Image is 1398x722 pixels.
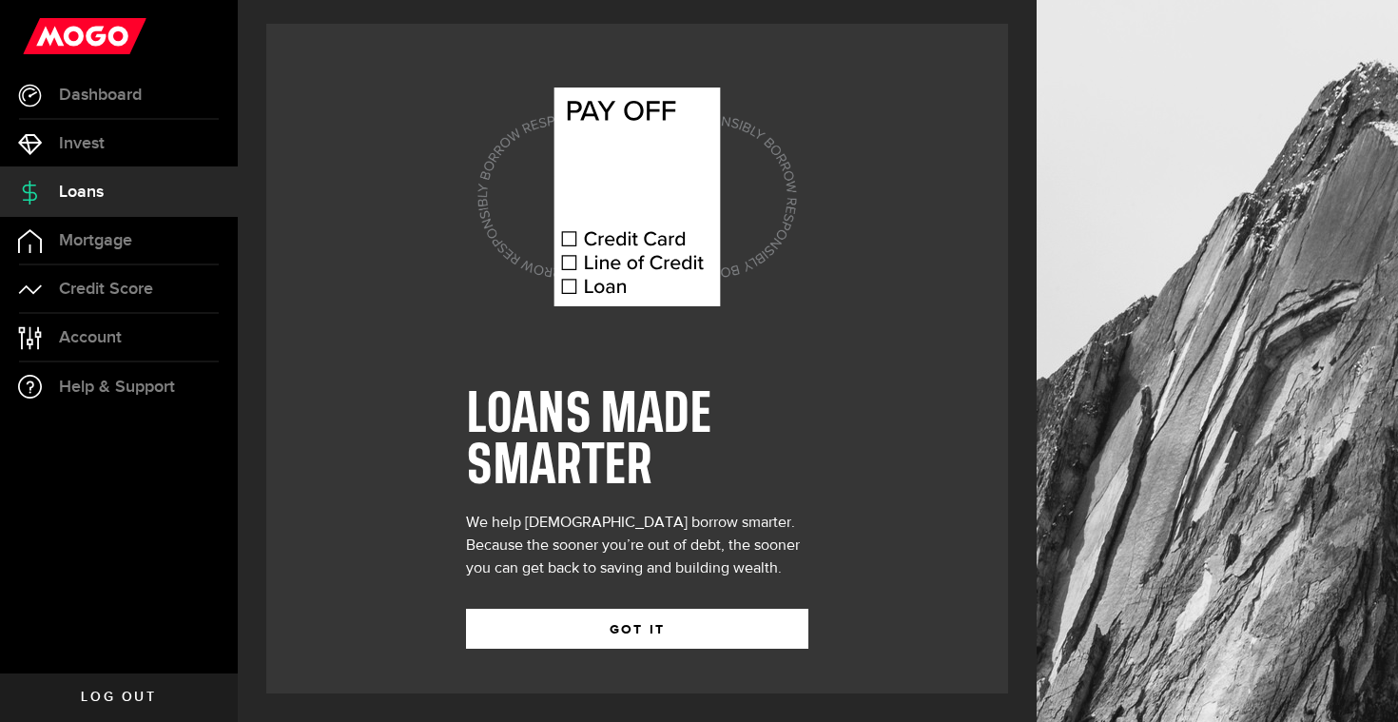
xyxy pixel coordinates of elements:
[59,281,153,298] span: Credit Score
[59,379,175,396] span: Help & Support
[59,135,105,152] span: Invest
[81,691,156,704] span: Log out
[466,390,808,493] h1: LOANS MADE SMARTER
[466,512,808,580] div: We help [DEMOGRAPHIC_DATA] borrow smarter. Because the sooner you’re out of debt, the sooner you ...
[466,609,808,649] button: GOT IT
[59,184,104,201] span: Loans
[59,232,132,249] span: Mortgage
[59,87,142,104] span: Dashboard
[59,329,122,346] span: Account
